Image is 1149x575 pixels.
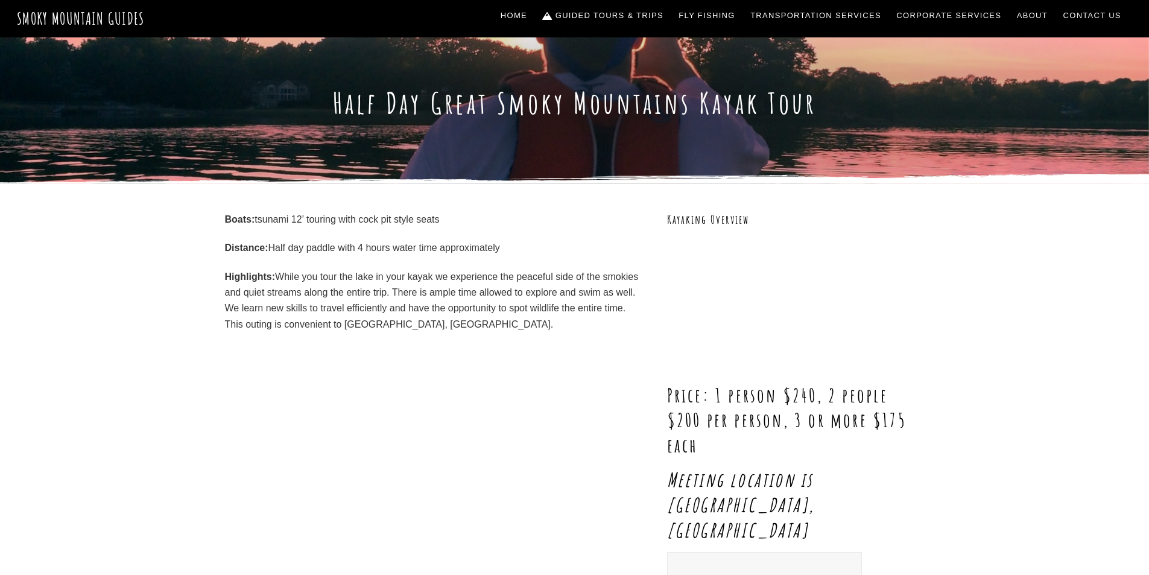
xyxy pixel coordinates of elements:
h1: Half Day Great Smoky Mountains Kayak Tour [225,86,925,121]
a: Fly Fishing [674,3,740,28]
p: Half day paddle with 4 hours water time approximately [225,240,645,256]
em: Meeting location is [GEOGRAPHIC_DATA], [GEOGRAPHIC_DATA] [667,467,815,542]
a: Contact Us [1059,3,1126,28]
h3: Kayaking Overview [667,212,925,228]
a: Corporate Services [892,3,1007,28]
a: Smoky Mountain Guides [17,8,145,28]
strong: Price: 1 person $240, 2 people $200 per person, 3 or more $175 each [667,383,907,457]
p: tsunami 12’ touring with cock pit style seats [225,212,645,227]
strong: Boats: [225,214,255,224]
strong: Distance: [225,243,268,253]
a: Guided Tours & Trips [538,3,668,28]
p: While you tour the lake in your kayak we experience the peaceful side of the smokies and quiet st... [225,269,645,333]
a: About [1012,3,1052,28]
a: Transportation Services [745,3,885,28]
strong: Highlights: [225,272,276,282]
a: Home [496,3,532,28]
